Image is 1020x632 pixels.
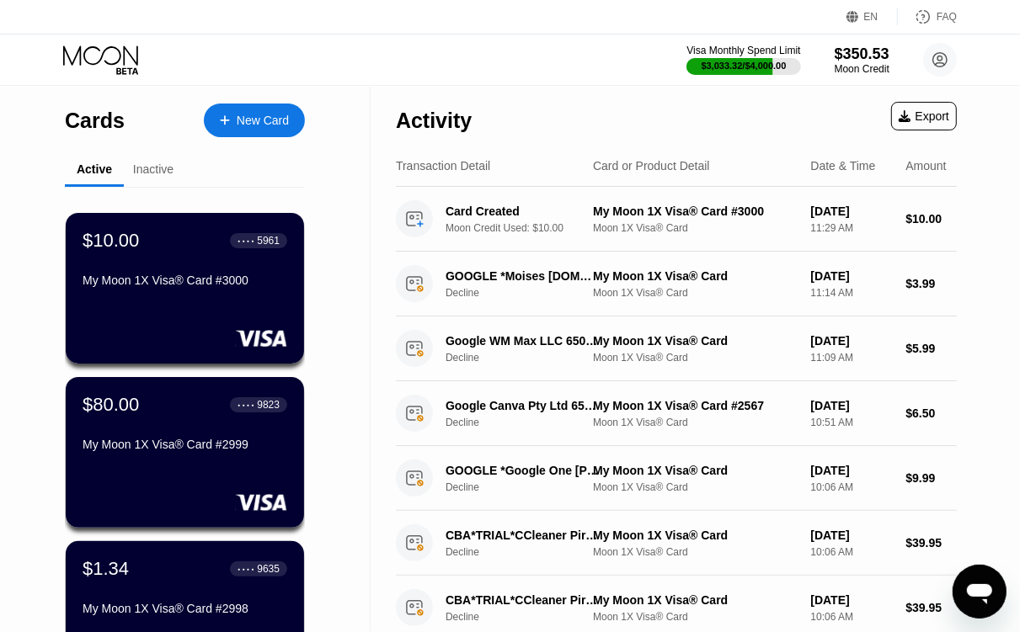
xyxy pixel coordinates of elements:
[396,109,472,133] div: Activity
[257,563,280,575] div: 9635
[937,11,957,23] div: FAQ
[835,45,889,75] div: $350.53Moon Credit
[846,8,898,25] div: EN
[446,222,611,234] div: Moon Credit Used: $10.00
[593,464,797,477] div: My Moon 1X Visa® Card
[593,287,797,299] div: Moon 1X Visa® Card
[446,417,611,428] div: Decline
[835,63,889,75] div: Moon Credit
[396,446,957,511] div: GOOGLE *Google One [PHONE_NUMBER] USDeclineMy Moon 1X Visa® CardMoon 1X Visa® Card[DATE]10:06 AM$...
[810,611,892,623] div: 10:06 AM
[396,511,957,576] div: CBA*TRIAL*CCleaner PirifoCologne DEDeclineMy Moon 1X Visa® CardMoon 1X Visa® Card[DATE]10:06 AM$3...
[810,222,892,234] div: 11:29 AM
[77,162,112,176] div: Active
[686,45,800,56] div: Visa Monthly Spend Limit
[396,381,957,446] div: Google Canva Pty Ltd 650-2530000 USDeclineMy Moon 1X Visa® Card #2567Moon 1X Visa® Card[DATE]10:5...
[593,546,797,558] div: Moon 1X Visa® Card
[593,528,797,542] div: My Moon 1X Visa® Card
[905,212,957,226] div: $10.00
[810,159,875,173] div: Date & Time
[238,238,254,243] div: ● ● ● ●
[83,274,287,287] div: My Moon 1X Visa® Card #3000
[65,109,125,133] div: Cards
[810,352,892,364] div: 11:09 AM
[133,162,174,176] div: Inactive
[905,601,957,614] div: $39.95
[396,187,957,252] div: Card CreatedMoon Credit Used: $10.00My Moon 1X Visa® Card #3000Moon 1X Visa® Card[DATE]11:29 AM$1...
[593,352,797,364] div: Moon 1X Visa® Card
[66,377,304,528] div: $80.00● ● ● ●9823My Moon 1X Visa® Card #2999
[593,593,797,607] div: My Moon 1X Visa® Card
[905,342,957,355] div: $5.99
[686,45,800,75] div: Visa Monthly Spend Limit$3,033.32/$4,000.00
[446,593,600,607] div: CBA*TRIAL*CCleaner PirifoCologne DE
[396,252,957,316] div: GOOGLE *Moises [DOMAIN_NAME]/helppay#[GEOGRAPHIC_DATA]DeclineMy Moon 1X Visa® CardMoon 1X Visa® C...
[396,159,490,173] div: Transaction Detail
[446,352,611,364] div: Decline
[810,528,892,542] div: [DATE]
[810,464,892,477] div: [DATE]
[446,334,600,348] div: Google WM Max LLC 650-2530000 US
[810,593,892,607] div: [DATE]
[953,565,1007,619] iframe: Button to launch messaging window
[593,481,797,493] div: Moon 1X Visa® Card
[446,269,600,283] div: GOOGLE *Moises [DOMAIN_NAME]/helppay#[GEOGRAPHIC_DATA]
[593,399,797,412] div: My Moon 1X Visa® Card #2567
[810,417,892,428] div: 10:51 AM
[864,11,878,23] div: EN
[593,222,797,234] div: Moon 1X Visa® Card
[83,558,129,580] div: $1.34
[204,104,305,137] div: New Card
[810,399,892,412] div: [DATE]
[83,394,139,416] div: $80.00
[257,399,280,411] div: 9823
[237,114,289,128] div: New Card
[593,269,797,283] div: My Moon 1X Visa® Card
[83,602,287,615] div: My Moon 1X Visa® Card #2998
[83,438,287,451] div: My Moon 1X Visa® Card #2999
[66,213,304,364] div: $10.00● ● ● ●5961My Moon 1X Visa® Card #3000
[238,402,254,407] div: ● ● ● ●
[810,334,892,348] div: [DATE]
[446,287,611,299] div: Decline
[810,287,892,299] div: 11:14 AM
[83,230,139,252] div: $10.00
[396,316,957,381] div: Google WM Max LLC 650-2530000 USDeclineMy Moon 1X Visa® CardMoon 1X Visa® Card[DATE]11:09 AM$5.99
[905,536,957,550] div: $39.95
[905,159,946,173] div: Amount
[810,204,892,218] div: [DATE]
[446,399,600,412] div: Google Canva Pty Ltd 650-2530000 US
[898,8,957,25] div: FAQ
[257,235,280,247] div: 5961
[835,45,889,63] div: $350.53
[593,334,797,348] div: My Moon 1X Visa® Card
[905,471,957,485] div: $9.99
[446,204,600,218] div: Card Created
[593,204,797,218] div: My Moon 1X Visa® Card #3000
[899,109,949,123] div: Export
[238,566,254,571] div: ● ● ● ●
[891,102,957,130] div: Export
[810,481,892,493] div: 10:06 AM
[446,611,611,623] div: Decline
[593,159,710,173] div: Card or Product Detail
[593,417,797,428] div: Moon 1X Visa® Card
[810,269,892,283] div: [DATE]
[593,611,797,623] div: Moon 1X Visa® Card
[446,546,611,558] div: Decline
[702,61,787,71] div: $3,033.32 / $4,000.00
[446,481,611,493] div: Decline
[810,546,892,558] div: 10:06 AM
[446,528,600,542] div: CBA*TRIAL*CCleaner PirifoCologne DE
[446,464,600,477] div: GOOGLE *Google One [PHONE_NUMBER] US
[905,277,957,290] div: $3.99
[905,406,957,420] div: $6.50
